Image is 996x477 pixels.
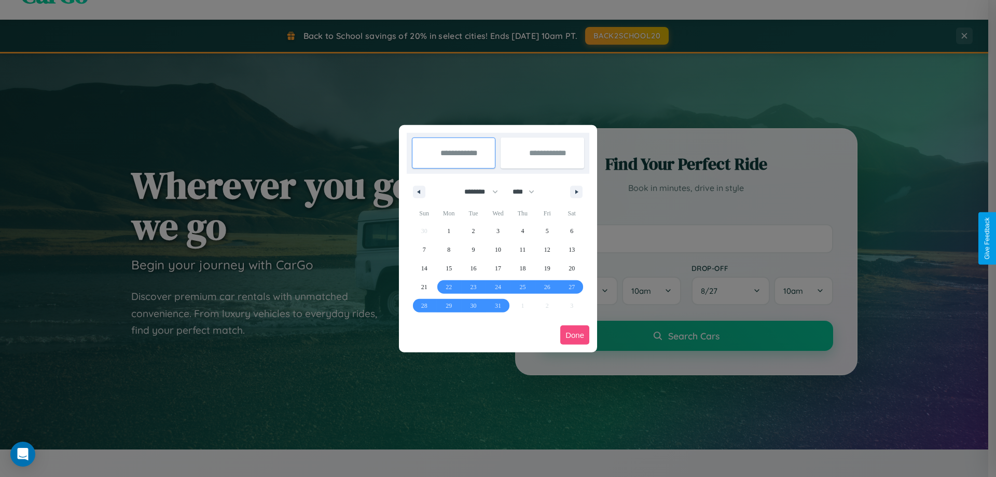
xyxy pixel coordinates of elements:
button: 7 [412,240,436,259]
span: 5 [546,222,549,240]
button: 11 [510,240,535,259]
button: 13 [560,240,584,259]
button: 24 [486,278,510,296]
span: 17 [495,259,501,278]
span: 2 [472,222,475,240]
button: 15 [436,259,461,278]
button: 12 [535,240,559,259]
button: 23 [461,278,486,296]
div: Open Intercom Messenger [10,442,35,467]
button: 6 [560,222,584,240]
span: 3 [496,222,500,240]
button: 19 [535,259,559,278]
span: 20 [569,259,575,278]
span: Wed [486,205,510,222]
span: 18 [519,259,525,278]
span: 9 [472,240,475,259]
button: 28 [412,296,436,315]
span: Tue [461,205,486,222]
button: 25 [510,278,535,296]
span: Fri [535,205,559,222]
span: 27 [569,278,575,296]
span: Sat [560,205,584,222]
button: 20 [560,259,584,278]
div: Give Feedback [984,217,991,260]
button: 14 [412,259,436,278]
button: 2 [461,222,486,240]
span: Mon [436,205,461,222]
span: 29 [446,296,452,315]
span: 13 [569,240,575,259]
span: Thu [510,205,535,222]
span: 23 [471,278,477,296]
span: 4 [521,222,524,240]
span: 7 [423,240,426,259]
span: 1 [447,222,450,240]
span: 24 [495,278,501,296]
button: 30 [461,296,486,315]
span: 30 [471,296,477,315]
button: 27 [560,278,584,296]
button: 4 [510,222,535,240]
button: 16 [461,259,486,278]
span: 31 [495,296,501,315]
button: 18 [510,259,535,278]
button: 3 [486,222,510,240]
span: 14 [421,259,427,278]
span: 10 [495,240,501,259]
button: Done [560,325,589,345]
span: 8 [447,240,450,259]
button: 9 [461,240,486,259]
span: 6 [570,222,573,240]
span: 26 [544,278,550,296]
span: 22 [446,278,452,296]
button: 26 [535,278,559,296]
button: 1 [436,222,461,240]
span: 12 [544,240,550,259]
button: 21 [412,278,436,296]
button: 22 [436,278,461,296]
button: 10 [486,240,510,259]
button: 8 [436,240,461,259]
span: 28 [421,296,427,315]
span: 11 [520,240,526,259]
span: 19 [544,259,550,278]
span: 21 [421,278,427,296]
button: 17 [486,259,510,278]
button: 5 [535,222,559,240]
button: 31 [486,296,510,315]
span: 15 [446,259,452,278]
span: 25 [519,278,525,296]
span: 16 [471,259,477,278]
span: Sun [412,205,436,222]
button: 29 [436,296,461,315]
